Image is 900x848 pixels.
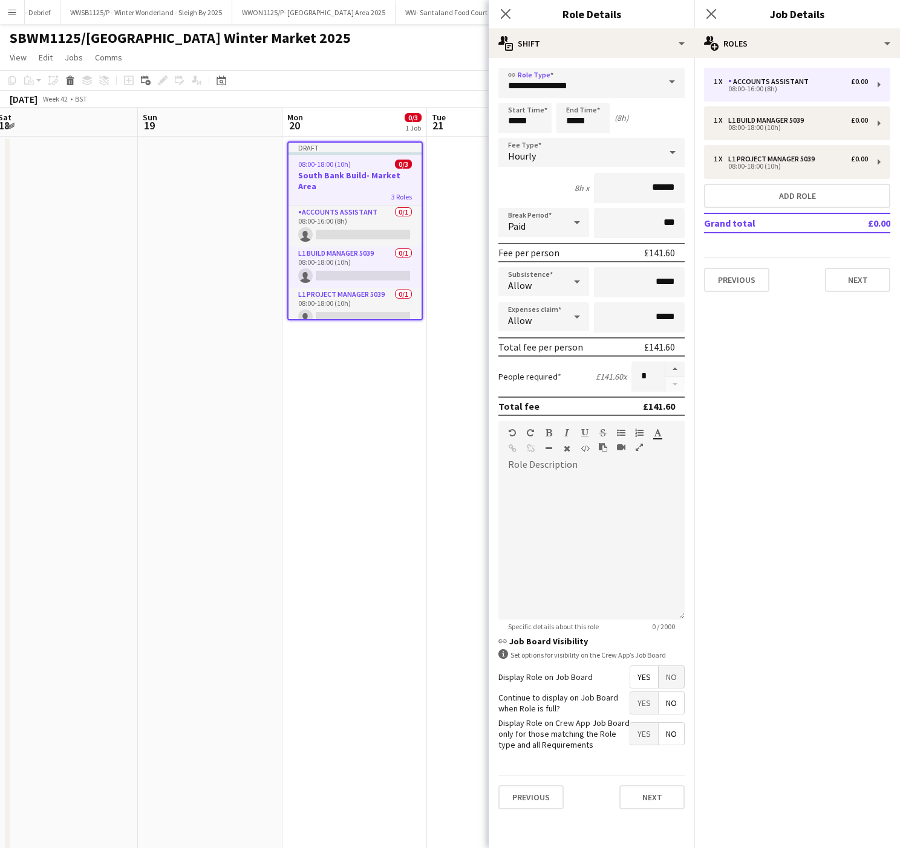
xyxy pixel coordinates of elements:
div: 08:00-16:00 (8h) [714,86,868,92]
div: Accounts Assistant [728,77,814,86]
span: Edit [39,52,53,63]
h3: Job Details [694,6,900,22]
a: Jobs [60,50,88,65]
a: View [5,50,31,65]
span: Yes [630,723,658,745]
button: Clear Formatting [562,444,571,453]
button: Next [825,268,890,292]
span: Jobs [65,52,83,63]
app-job-card: Draft08:00-18:00 (10h)0/3South Bank Build- Market Area3 RolesAccounts Assistant0/108:00-16:00 (8h... [287,141,423,320]
div: L1 Project Manager 5039 [728,155,820,163]
span: 21 [430,118,446,132]
span: 0/3 [405,113,422,122]
button: Horizontal Line [544,444,553,453]
label: People required [498,371,561,382]
span: Allow [508,279,532,291]
div: Roles [694,29,900,58]
button: Strikethrough [599,428,607,438]
span: Week 42 [40,94,70,103]
span: No [659,723,684,745]
button: Fullscreen [635,442,644,452]
span: 0 / 2000 [642,622,685,631]
div: L1 Build Manager 5039 [728,116,809,125]
button: Increase [665,361,685,377]
div: 08:00-18:00 (10h) [714,163,868,169]
div: 1 x [714,77,728,86]
div: Total fee per person [498,341,583,353]
span: Paid [508,220,526,232]
div: Shift [489,29,694,58]
button: Bold [544,428,553,438]
span: Allow [508,314,532,326]
span: 0/3 [395,160,412,169]
div: £141.60 [644,341,675,353]
td: Grand total [704,213,833,233]
div: (8h) [615,112,628,123]
span: 08:00-18:00 (10h) [298,160,351,169]
div: 1 x [714,155,728,163]
span: Specific details about this role [498,622,608,631]
div: £141.60 [644,247,675,259]
span: 20 [285,118,303,132]
button: WW- Santaland Food Court 2025 [396,1,514,24]
div: £0.00 [851,155,868,163]
div: £0.00 [851,116,868,125]
div: 1 x [714,116,728,125]
button: WWON1125/P- [GEOGRAPHIC_DATA] Area 2025 [232,1,396,24]
button: HTML Code [581,444,589,453]
span: Sun [143,112,157,123]
button: Redo [526,428,535,438]
a: Edit [34,50,57,65]
div: BST [75,94,87,103]
span: Tue [432,112,446,123]
button: Paste as plain text [599,442,607,452]
app-card-role: L1 Project Manager 50390/108:00-18:00 (10h) [289,288,422,329]
button: Previous [704,268,769,292]
app-card-role: Accounts Assistant0/108:00-16:00 (8h) [289,206,422,247]
h3: Role Details [489,6,694,22]
div: [DATE] [10,93,37,105]
button: WWSB1125/P - Winter Wonderland - Sleigh By 2025 [60,1,232,24]
div: Total fee [498,400,540,412]
a: Comms [90,50,127,65]
td: £0.00 [833,213,890,233]
h3: Job Board Visibility [498,636,685,647]
button: Insert video [617,442,625,452]
label: Continue to display on Job Board when Role is full? [498,692,630,714]
span: View [10,52,27,63]
app-card-role: L1 Build Manager 50390/108:00-18:00 (10h) [289,247,422,288]
div: 1 Job [405,123,421,132]
button: Unordered List [617,428,625,438]
button: Undo [508,428,517,438]
span: 19 [141,118,157,132]
label: Display Role on Crew App Job Board only for those matching the Role type and all Requirements [498,717,630,751]
div: £0.00 [851,77,868,86]
button: Next [619,785,685,809]
h1: SBWM1125/[GEOGRAPHIC_DATA] Winter Market 2025 [10,29,351,47]
button: Italic [562,428,571,438]
div: £141.60 [643,400,675,412]
span: Comms [95,52,122,63]
button: Ordered List [635,428,644,438]
span: No [659,666,684,688]
div: 08:00-18:00 (10h) [714,125,868,131]
button: Text Color [653,428,662,438]
span: Yes [630,692,658,714]
span: Hourly [508,150,536,162]
span: Mon [287,112,303,123]
div: £141.60 x [596,371,627,382]
button: Add role [704,184,890,208]
div: Draft [289,143,422,152]
label: Display Role on Job Board [498,672,593,682]
span: No [659,692,684,714]
div: Fee per person [498,247,559,259]
button: Underline [581,428,589,438]
span: 3 Roles [391,192,412,201]
span: Yes [630,666,658,688]
div: Set options for visibility on the Crew App’s Job Board [498,649,685,661]
button: Previous [498,785,564,809]
h3: South Bank Build- Market Area [289,170,422,192]
div: 8h x [575,183,589,193]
